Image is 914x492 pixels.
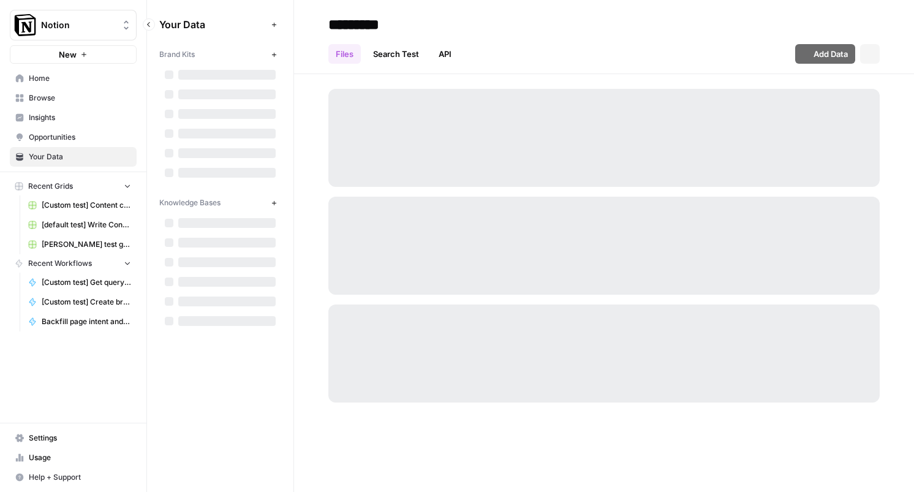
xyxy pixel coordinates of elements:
span: [default test] Write Content Briefs [42,219,131,230]
span: Home [29,73,131,84]
a: Backfill page intent and keywords [23,312,137,331]
span: Knowledge Bases [159,197,221,208]
span: Your Data [159,17,266,32]
a: [Custom test] Get query fanout from topic [23,273,137,292]
a: [Custom test] Content creation flow [23,195,137,215]
span: Backfill page intent and keywords [42,316,131,327]
button: Help + Support [10,467,137,487]
a: Your Data [10,147,137,167]
span: Browse [29,93,131,104]
a: [PERSON_NAME] test grid [23,235,137,254]
a: Search Test [366,44,426,64]
button: Workspace: Notion [10,10,137,40]
button: Recent Grids [10,177,137,195]
span: Settings [29,433,131,444]
span: Brand Kits [159,49,195,60]
img: Notion Logo [14,14,36,36]
a: Browse [10,88,137,108]
a: Opportunities [10,127,137,147]
span: Insights [29,112,131,123]
span: Help + Support [29,472,131,483]
span: New [59,48,77,61]
a: [default test] Write Content Briefs [23,215,137,235]
a: Home [10,69,137,88]
span: Notion [41,19,115,31]
button: Add Data [795,44,855,64]
span: Usage [29,452,131,463]
span: [Custom test] Create briefs from query inputs [42,297,131,308]
a: Insights [10,108,137,127]
span: Recent Workflows [28,258,92,269]
a: Files [328,44,361,64]
a: Usage [10,448,137,467]
button: New [10,45,137,64]
span: [PERSON_NAME] test grid [42,239,131,250]
span: Add Data [814,48,848,60]
span: Opportunities [29,132,131,143]
span: Your Data [29,151,131,162]
a: Settings [10,428,137,448]
span: Recent Grids [28,181,73,192]
a: API [431,44,459,64]
a: [Custom test] Create briefs from query inputs [23,292,137,312]
span: [Custom test] Get query fanout from topic [42,277,131,288]
span: [Custom test] Content creation flow [42,200,131,211]
button: Recent Workflows [10,254,137,273]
